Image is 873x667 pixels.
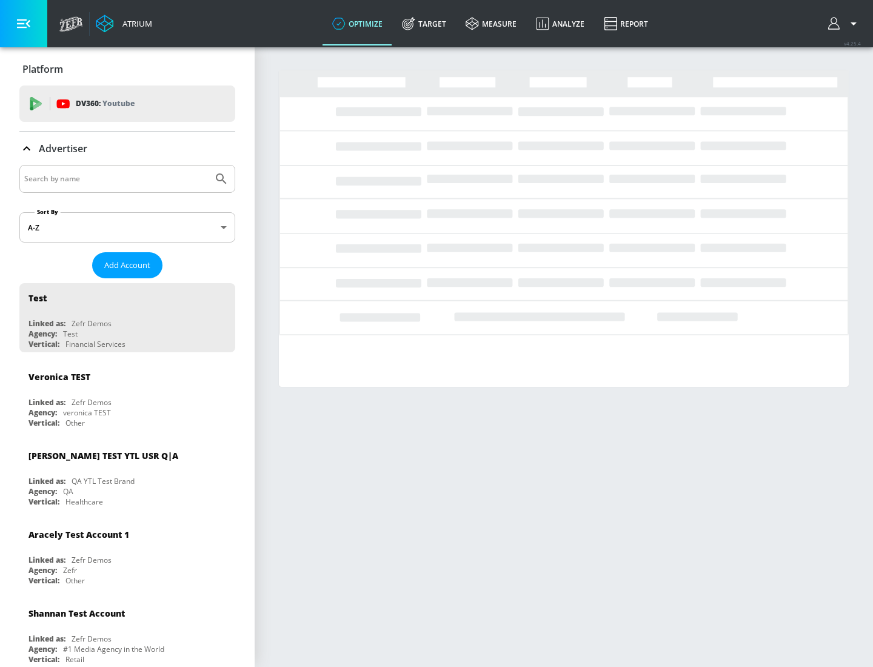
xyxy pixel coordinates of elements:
[35,208,61,216] label: Sort By
[92,252,162,278] button: Add Account
[39,142,87,155] p: Advertiser
[844,40,861,47] span: v 4.25.4
[72,634,112,644] div: Zefr Demos
[323,2,392,45] a: optimize
[65,497,103,507] div: Healthcare
[28,407,57,418] div: Agency:
[24,171,208,187] input: Search by name
[28,318,65,329] div: Linked as:
[65,654,84,665] div: Retail
[28,476,65,486] div: Linked as:
[63,644,164,654] div: #1 Media Agency in the World
[19,441,235,510] div: [PERSON_NAME] TEST YTL USR Q|ALinked as:QA YTL Test BrandAgency:QAVertical:Healthcare
[102,97,135,110] p: Youtube
[28,654,59,665] div: Vertical:
[72,318,112,329] div: Zefr Demos
[28,529,129,540] div: Aracely Test Account 1
[526,2,594,45] a: Analyze
[28,397,65,407] div: Linked as:
[28,565,57,575] div: Agency:
[19,520,235,589] div: Aracely Test Account 1Linked as:Zefr DemosAgency:ZefrVertical:Other
[28,497,59,507] div: Vertical:
[19,52,235,86] div: Platform
[22,62,63,76] p: Platform
[28,339,59,349] div: Vertical:
[28,575,59,586] div: Vertical:
[28,608,125,619] div: Shannan Test Account
[28,486,57,497] div: Agency:
[28,644,57,654] div: Agency:
[104,258,150,272] span: Add Account
[28,555,65,565] div: Linked as:
[28,292,47,304] div: Test
[28,329,57,339] div: Agency:
[392,2,456,45] a: Target
[63,407,111,418] div: veronica TEST
[65,339,125,349] div: Financial Services
[28,371,90,383] div: Veronica TEST
[28,450,178,461] div: [PERSON_NAME] TEST YTL USR Q|A
[118,18,152,29] div: Atrium
[63,329,78,339] div: Test
[65,418,85,428] div: Other
[28,634,65,644] div: Linked as:
[19,283,235,352] div: TestLinked as:Zefr DemosAgency:TestVertical:Financial Services
[19,132,235,166] div: Advertiser
[72,397,112,407] div: Zefr Demos
[594,2,658,45] a: Report
[19,362,235,431] div: Veronica TESTLinked as:Zefr DemosAgency:veronica TESTVertical:Other
[76,97,135,110] p: DV360:
[96,15,152,33] a: Atrium
[28,418,59,428] div: Vertical:
[65,575,85,586] div: Other
[19,212,235,243] div: A-Z
[456,2,526,45] a: measure
[72,476,135,486] div: QA YTL Test Brand
[63,565,77,575] div: Zefr
[19,85,235,122] div: DV360: Youtube
[72,555,112,565] div: Zefr Demos
[63,486,73,497] div: QA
